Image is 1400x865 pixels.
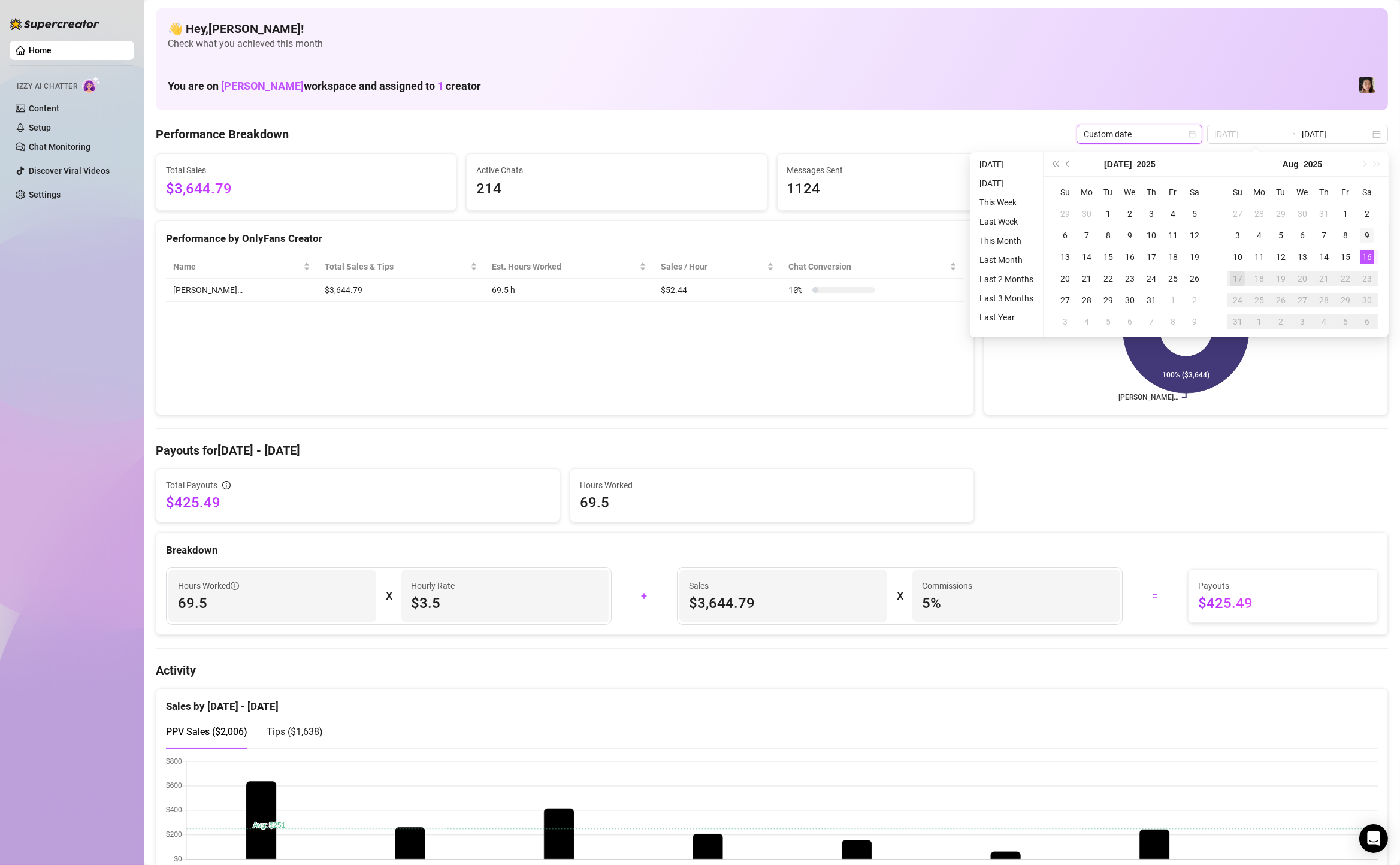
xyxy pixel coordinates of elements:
span: Sales [689,579,878,592]
div: 30 [1123,293,1137,307]
button: Choose a month [1104,152,1132,176]
li: Last Year [975,310,1038,325]
div: 4 [1252,228,1266,243]
th: We [1292,182,1313,203]
td: 2025-08-04 [1248,225,1270,246]
td: 2025-09-03 [1292,311,1313,332]
th: Tu [1270,182,1292,203]
div: 25 [1166,271,1180,286]
td: 2025-08-29 [1335,289,1356,311]
span: Total Sales [166,164,446,177]
td: 2025-07-07 [1076,225,1097,246]
div: 7 [1144,314,1159,329]
td: 2025-09-04 [1313,311,1335,332]
div: 3 [1058,314,1072,329]
li: This Month [975,234,1038,248]
th: Tu [1097,182,1119,203]
td: 2025-07-29 [1270,203,1292,225]
div: 31 [1230,314,1245,329]
img: AI Chatter [82,76,101,93]
div: X [897,586,903,606]
div: 5 [1274,228,1288,243]
span: Hours Worked [178,579,239,592]
th: Sa [1356,182,1378,203]
td: 2025-07-20 [1054,268,1076,289]
div: 25 [1252,293,1266,307]
div: 16 [1360,250,1374,264]
td: 2025-08-16 [1356,246,1378,268]
td: 2025-06-30 [1076,203,1097,225]
th: Th [1313,182,1335,203]
span: info-circle [222,481,231,489]
span: Custom date [1084,125,1195,143]
td: 2025-08-07 [1141,311,1162,332]
div: 14 [1317,250,1331,264]
td: 2025-07-21 [1076,268,1097,289]
td: 2025-07-26 [1184,268,1205,289]
li: Last 2 Months [975,272,1038,286]
span: Chat Conversion [788,260,947,273]
th: Fr [1162,182,1184,203]
span: 214 [476,178,757,201]
h4: Activity [156,662,1388,679]
li: [DATE] [975,157,1038,171]
span: $3,644.79 [166,178,446,201]
div: 10 [1144,228,1159,243]
h1: You are on workspace and assigned to creator [168,80,481,93]
img: Luna [1359,77,1375,93]
td: 2025-08-21 [1313,268,1335,289]
div: 17 [1230,271,1245,286]
th: Mo [1076,182,1097,203]
div: 2 [1123,207,1137,221]
td: 2025-08-08 [1162,311,1184,332]
a: Home [29,46,52,55]
td: 2025-08-20 [1292,268,1313,289]
th: Chat Conversion [781,255,964,279]
div: 5 [1101,314,1115,329]
td: 2025-07-03 [1141,203,1162,225]
span: $3.5 [411,594,600,613]
div: = [1130,586,1181,606]
div: 19 [1274,271,1288,286]
td: 2025-07-09 [1119,225,1141,246]
td: 2025-07-05 [1184,203,1205,225]
span: Tips ( $1,638 ) [267,726,323,737]
td: 2025-07-02 [1119,203,1141,225]
th: Su [1227,182,1248,203]
td: 2025-08-04 [1076,311,1097,332]
div: Performance by OnlyFans Creator [166,231,964,247]
span: to [1287,129,1297,139]
td: 2025-08-31 [1227,311,1248,332]
div: 26 [1274,293,1288,307]
button: Last year (Control + left) [1048,152,1062,176]
div: 6 [1295,228,1310,243]
article: Hourly Rate [411,579,455,592]
div: 1 [1166,293,1180,307]
td: 2025-07-31 [1313,203,1335,225]
td: 2025-07-13 [1054,246,1076,268]
td: 2025-06-29 [1054,203,1076,225]
div: 1 [1252,314,1266,329]
div: 14 [1080,250,1094,264]
li: This Week [975,195,1038,210]
div: 9 [1360,228,1374,243]
div: 1 [1101,207,1115,221]
span: 69.5 [178,594,367,613]
div: 27 [1295,293,1310,307]
div: 4 [1317,314,1331,329]
div: 28 [1080,293,1094,307]
td: 2025-08-30 [1356,289,1378,311]
td: 2025-07-15 [1097,246,1119,268]
td: 2025-08-01 [1162,289,1184,311]
td: 2025-08-17 [1227,268,1248,289]
td: 2025-08-06 [1292,225,1313,246]
a: Chat Monitoring [29,142,90,152]
td: 2025-07-30 [1292,203,1313,225]
button: Previous month (PageUp) [1062,152,1075,176]
div: 11 [1252,250,1266,264]
td: 2025-07-06 [1054,225,1076,246]
td: 2025-08-24 [1227,289,1248,311]
td: 2025-07-27 [1227,203,1248,225]
span: 1124 [787,178,1068,201]
td: 2025-07-23 [1119,268,1141,289]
